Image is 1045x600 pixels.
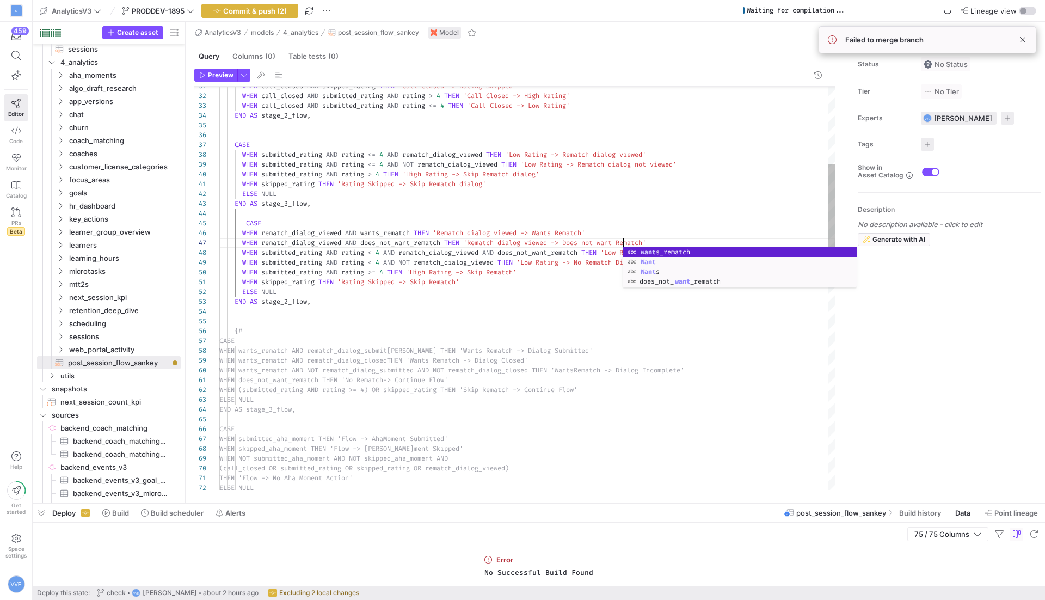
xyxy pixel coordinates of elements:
span: ELSE [242,189,257,198]
span: WHEN [242,91,257,100]
span: [PERSON_NAME] [143,589,197,597]
img: No status [924,60,932,69]
button: Build scheduler [136,504,208,522]
button: models [248,26,276,39]
button: VVE [4,573,28,596]
div: 37 [194,140,206,150]
a: PRsBeta [4,203,28,240]
span: 'Low Rating -> Rematch dialog not viewed' [520,160,677,169]
span: THEN [387,268,402,277]
button: Build [97,504,134,522]
span: > [429,91,433,100]
span: THEN [383,170,398,179]
span: WHEN [242,238,257,247]
span: Alerts [225,509,245,517]
span: AnalyticsV3 [52,7,91,15]
span: AND [482,248,494,257]
div: 48 [194,248,206,258]
span: does_not_want_rematch [360,238,440,247]
span: rating [341,150,364,159]
button: AnalyticsV3 [37,4,104,18]
span: Tier [858,88,912,95]
span: WHEN [242,278,257,286]
button: 459 [4,26,28,46]
button: Excluding 2 local changes [266,586,362,600]
span: Preview [208,71,233,79]
span: Failed to merge branch [845,35,924,44]
span: about 2 hours ago [203,589,259,597]
a: backend_coach_matching​​​​​​​​ [37,421,181,434]
span: call_closed [261,101,303,110]
span: mtt2s [69,278,179,291]
span: Experts [858,114,912,122]
span: 'Rating Skipped -> Skip Rematch dialog' [337,180,486,188]
a: backend_events_v3_user_events​​​​​​​​​ [37,500,181,513]
span: models [251,29,274,36]
div: 34 [194,111,206,120]
span: focus_areas [69,174,179,186]
span: PRs [11,219,21,226]
span: next_session_kpi [69,291,179,304]
span: hr_dashboard [69,200,179,212]
span: scheduling [69,317,179,330]
div: Wants [623,267,857,277]
span: 'Rematch dialog viewed -> Does not want Rematch' [463,238,646,247]
span: does_not_ _rematch [638,277,721,286]
button: PRODDEV-1895 [119,4,197,18]
span: < [368,248,372,257]
span: Data [955,509,970,517]
span: 'Low Rating -> Rematch dialog viewed' [505,150,646,159]
span: s_rematch [638,248,690,256]
span: < [368,258,372,267]
span: Show in Asset Catalog [858,164,903,179]
span: skipped_rating [261,278,315,286]
span: 4 [437,91,440,100]
div: 38 [194,150,206,160]
span: 'Low Rating -> No Rematch Dialog' [517,258,642,267]
span: AS [250,111,257,120]
span: WHEN [242,150,257,159]
span: AND [326,248,337,257]
span: 4 [379,160,383,169]
span: snapshots [52,383,179,395]
div: 42 [194,189,206,199]
div: VVE [132,589,140,597]
span: Build scheduler [151,509,204,517]
div: Press SPACE to select this row. [37,252,181,265]
span: want [640,248,656,256]
span: CASE [235,140,250,149]
span: backend_events_v3​​​​​​​​ [60,461,179,474]
span: AND [326,160,337,169]
p: Description [858,206,1041,213]
div: Press SPACE to select this row. [37,121,181,134]
span: CASE [246,219,261,228]
span: learner_group_overview [69,226,179,238]
span: AND [387,160,398,169]
div: 32 [194,91,206,101]
span: WHEN [242,248,257,257]
span: rematch_dialog_viewed [261,229,341,237]
button: checkVVE[PERSON_NAME]about 2 hours ago [94,586,261,600]
a: Catalog [4,176,28,203]
span: <= [368,160,376,169]
a: Spacesettings [4,529,28,564]
div: 47 [194,238,206,248]
span: Tags [858,140,912,148]
span: 4 [376,248,379,257]
span: does_not_want_rematch [497,248,577,257]
button: Generate with AI [858,233,930,246]
span: <= [368,150,376,159]
span: NULL [261,189,276,198]
span: stage_3_flow [261,199,307,208]
div: Waiting for compilation... [747,7,846,14]
a: Monitor [4,149,28,176]
span: goals [69,187,179,199]
span: THEN [486,150,501,159]
button: Help [4,446,28,475]
span: THEN [318,180,334,188]
div: 51 [194,277,206,287]
div: 46 [194,228,206,238]
span: rematch_dialog_viewed [398,248,478,257]
span: END [235,111,246,120]
div: VVE [923,114,932,123]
